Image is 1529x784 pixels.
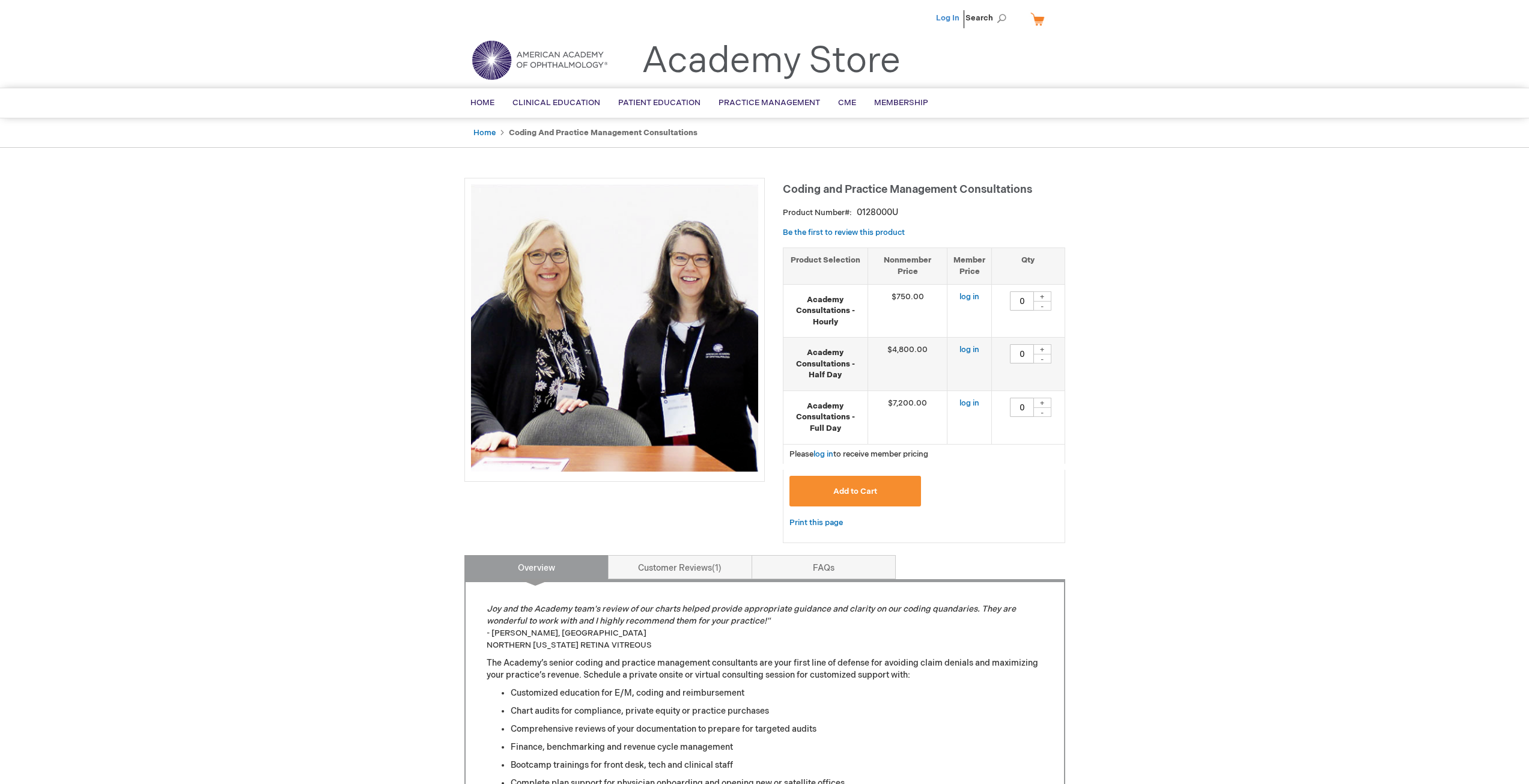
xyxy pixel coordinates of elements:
div: + [1033,398,1051,408]
div: + [1033,291,1051,302]
div: 0128000U [857,207,898,219]
a: Be the first to review this product [783,228,905,237]
li: Chart audits for compliance, private equity or practice purchases [511,705,1043,717]
li: Bootcamp trainings for front desk, tech and clinical staff [511,759,1043,771]
a: Customer Reviews1 [608,555,752,579]
td: $7,200.00 [868,390,947,444]
span: Practice Management [719,98,820,108]
a: Academy Store [642,40,901,83]
a: Overview [464,555,609,579]
button: Add to Cart [789,476,922,506]
span: Home [470,98,494,108]
div: - [1033,301,1051,311]
input: Qty [1010,344,1034,363]
img: Coding and Practice Management Consultations [471,184,758,472]
li: Finance, benchmarking and revenue cycle management [511,741,1043,753]
span: Please to receive member pricing [789,449,928,459]
li: Comprehensive reviews of your documentation to prepare for targeted audits [511,723,1043,735]
strong: Product Number [783,208,852,217]
span: Search [965,6,1011,30]
span: Membership [874,98,928,108]
div: + [1033,344,1051,354]
div: - [1033,354,1051,363]
input: Qty [1010,398,1034,417]
a: log in [959,345,979,354]
strong: Coding and Practice Management Consultations [509,128,698,138]
a: log in [959,292,979,302]
span: 1 [712,563,722,573]
td: $4,800.00 [868,338,947,391]
p: The Academy’s senior coding and practice management consultants are your first line of defense fo... [487,657,1043,681]
span: Patient Education [618,98,701,108]
th: Qty [992,248,1065,284]
a: log in [959,398,979,408]
th: Nonmember Price [868,248,947,284]
strong: Academy Consultations - Half Day [789,347,862,381]
strong: Academy Consultations - Hourly [789,294,862,328]
strong: Academy Consultations - Full Day [789,401,862,434]
font: - [PERSON_NAME], [GEOGRAPHIC_DATA] NORTHERN [US_STATE] RETINA VITREOUS [487,628,652,650]
th: Member Price [947,248,992,284]
a: Home [473,128,496,138]
input: Qty [1010,291,1034,311]
li: Customized education for E/M, coding and reimbursement [511,687,1043,699]
a: FAQs [752,555,896,579]
span: Add to Cart [833,487,877,496]
span: Coding and Practice Management Consultations [783,183,1032,196]
a: log in [813,449,833,459]
span: Clinical Education [512,98,600,108]
span: CME [838,98,856,108]
a: Print this page [789,515,843,530]
em: Joy and the Academy team's review of our charts helped provide appropriate guidance and clarity o... [487,604,1016,626]
th: Product Selection [783,248,868,284]
div: - [1033,407,1051,417]
td: $750.00 [868,284,947,338]
a: Log In [936,13,959,23]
